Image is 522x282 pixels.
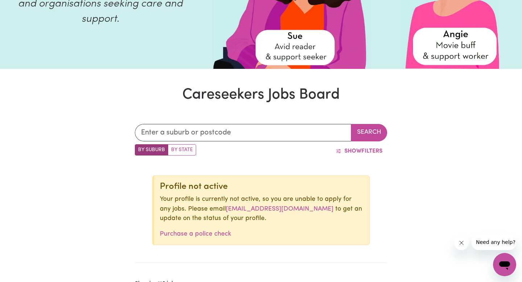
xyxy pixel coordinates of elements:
[160,231,231,237] a: Purchase a police check
[344,148,361,154] span: Show
[454,236,469,250] iframe: Close message
[351,124,387,141] button: Search
[160,182,364,192] div: Profile not active
[472,234,516,250] iframe: Message from company
[135,144,168,155] label: Search by suburb/post code
[160,195,364,223] p: Your profile is currently not active, so you are unable to apply for any jobs. Please email to ge...
[493,253,516,276] iframe: Button to launch messaging window
[168,144,196,155] label: Search by state
[331,144,387,158] button: ShowFilters
[135,124,351,141] input: Enter a suburb or postcode
[226,206,333,212] a: [EMAIL_ADDRESS][DOMAIN_NAME]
